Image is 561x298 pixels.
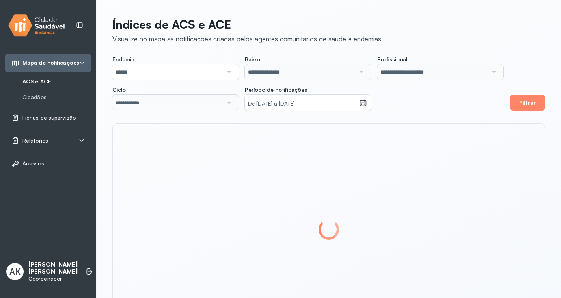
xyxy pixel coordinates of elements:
small: De [DATE] a [DATE] [248,100,356,108]
span: Ciclo [112,86,126,93]
span: Fichas de supervisão [22,115,76,121]
a: Cidadãos [22,94,91,101]
span: Mapa de notificações [22,59,79,66]
p: Coordenador [28,276,78,282]
button: Filtrar [510,95,545,111]
a: ACS e ACE [22,77,91,87]
a: ACS e ACE [22,78,91,85]
p: [PERSON_NAME] [PERSON_NAME] [28,261,78,276]
a: Fichas de supervisão [11,114,85,122]
span: Período de notificações [245,86,307,93]
span: Endemia [112,56,134,63]
p: Índices de ACS e ACE [112,17,383,31]
div: Visualize no mapa as notificações criadas pelos agentes comunitários de saúde e endemias. [112,35,383,43]
span: Profissional [377,56,407,63]
span: Relatórios [22,137,48,144]
span: AK [9,267,21,277]
span: Acessos [22,160,44,167]
img: logo.svg [8,13,65,38]
a: Acessos [11,159,85,167]
a: Cidadãos [22,93,91,102]
span: Bairro [245,56,260,63]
